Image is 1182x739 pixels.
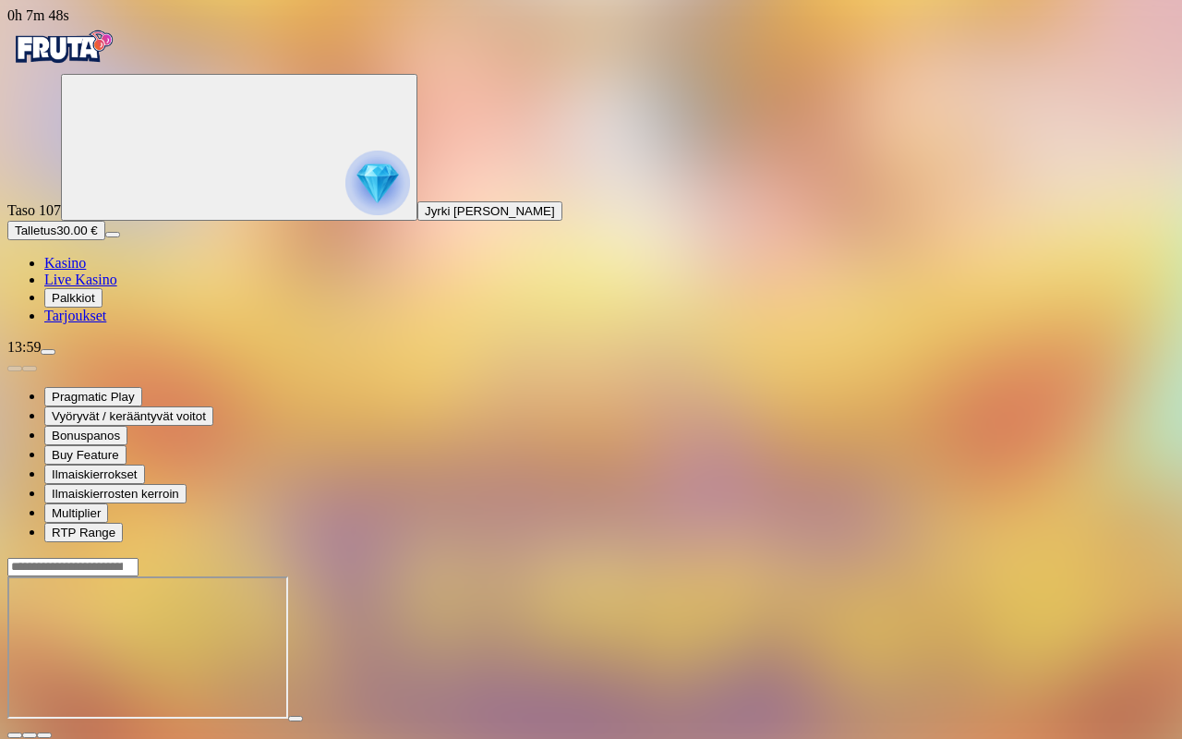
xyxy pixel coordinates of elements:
span: Talletus [15,224,56,237]
span: Jyrki [PERSON_NAME] [425,204,555,218]
button: chevron-down icon [22,733,37,738]
button: next slide [22,366,37,371]
a: poker-chip iconLive Kasino [44,272,117,287]
span: user session time [7,7,69,23]
button: fullscreen-exit icon [37,733,52,738]
span: Pragmatic Play [52,390,135,404]
input: Search [7,558,139,576]
span: 13:59 [7,339,41,355]
a: diamond iconKasino [44,255,86,271]
button: prev slide [7,366,22,371]
button: Ilmaiskierrokset [44,465,145,484]
button: menu [105,232,120,237]
span: Ilmaiskierrokset [52,467,138,481]
span: RTP Range [52,526,115,539]
span: Kasino [44,255,86,271]
button: RTP Range [44,523,123,542]
img: Fruta [7,24,118,70]
span: 30.00 € [56,224,97,237]
button: reward progress [61,74,417,221]
button: Ilmaiskierrosten kerroin [44,484,187,503]
span: Buy Feature [52,448,119,462]
a: Fruta [7,57,118,73]
span: Tarjoukset [44,308,106,323]
button: Pragmatic Play [44,387,142,406]
iframe: Gates of Olympus Super Scatter [7,576,288,719]
a: gift-inverted iconTarjoukset [44,308,106,323]
button: close icon [7,733,22,738]
button: Jyrki [PERSON_NAME] [417,201,562,221]
span: Multiplier [52,506,101,520]
span: Live Kasino [44,272,117,287]
button: Bonuspanos [44,426,127,445]
span: Taso 107 [7,202,61,218]
button: Buy Feature [44,445,127,465]
button: Talletusplus icon30.00 € [7,221,105,240]
span: Ilmaiskierrosten kerroin [52,487,179,501]
button: reward iconPalkkiot [44,288,103,308]
nav: Primary [7,24,1175,324]
button: Vyöryvät / kerääntyvät voitot [44,406,213,426]
button: menu [41,349,55,355]
span: Palkkiot [52,291,95,305]
span: Vyöryvät / kerääntyvät voitot [52,409,206,423]
button: Multiplier [44,503,108,523]
img: reward progress [345,151,410,215]
span: Bonuspanos [52,429,120,442]
button: play icon [288,716,303,721]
